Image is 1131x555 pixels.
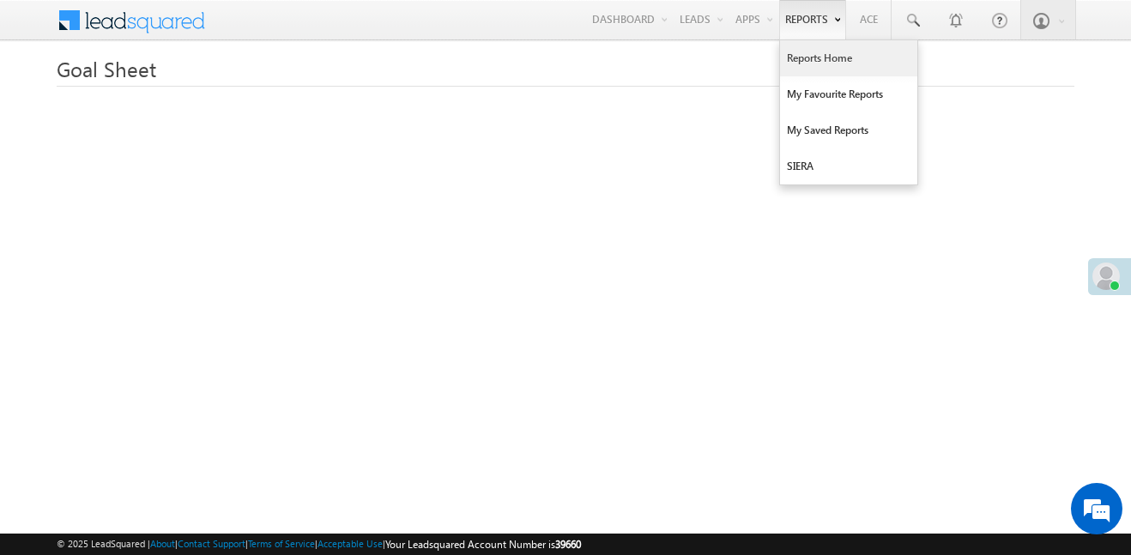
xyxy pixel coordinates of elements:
[780,76,917,112] a: My Favourite Reports
[57,55,156,82] span: Goal Sheet
[780,148,917,184] a: SIERA
[555,538,581,551] span: 39660
[57,536,581,552] span: © 2025 LeadSquared | | | | |
[780,112,917,148] a: My Saved Reports
[318,538,383,549] a: Acceptable Use
[150,538,175,549] a: About
[248,538,315,549] a: Terms of Service
[385,538,581,551] span: Your Leadsquared Account Number is
[780,40,917,76] a: Reports Home
[178,538,245,549] a: Contact Support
